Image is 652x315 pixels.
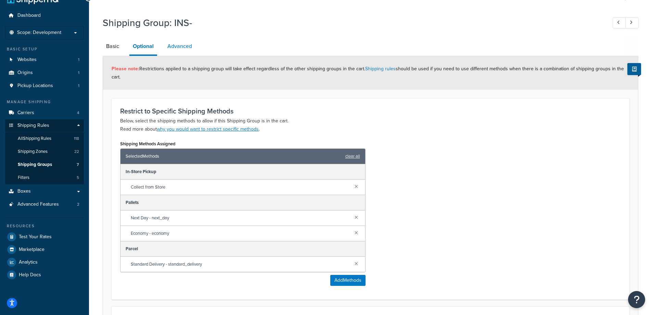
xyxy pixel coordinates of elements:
[131,229,349,238] span: Economy - economy
[120,195,365,210] div: Pallets
[5,256,84,268] a: Analytics
[19,259,38,265] span: Analytics
[17,57,37,63] span: Websites
[112,65,139,72] strong: Please note:
[19,272,41,278] span: Help Docs
[129,38,157,56] a: Optional
[17,83,53,89] span: Pickup Locations
[120,164,365,180] div: In-Store Pickup
[120,241,365,257] div: Parcel
[5,107,84,119] li: Carriers
[5,119,84,184] li: Shipping Rules
[19,247,44,253] span: Marketplace
[131,182,349,192] span: Collect from Store
[103,38,123,54] a: Basic
[164,38,195,54] a: Advanced
[5,46,84,52] div: Basic Setup
[120,141,176,146] label: Shipping Methods Assigned
[5,80,84,92] a: Pickup Locations1
[17,70,33,76] span: Origins
[5,53,84,66] a: Websites1
[5,198,84,211] li: Advanced Features
[77,202,79,207] span: 2
[103,16,600,29] h1: Shipping Group: INS-
[330,275,366,286] button: AddMethods
[18,149,48,155] span: Shipping Zones
[5,66,84,79] li: Origins
[5,171,84,184] a: Filters5
[5,231,84,243] a: Test Your Rates
[77,110,79,116] span: 4
[5,119,84,132] a: Shipping Rules
[18,162,52,168] span: Shipping Groups
[78,70,79,76] span: 1
[5,145,84,158] a: Shipping Zones22
[5,158,84,171] a: Shipping Groups7
[19,234,52,240] span: Test Your Rates
[157,125,259,133] a: why you would want to restrict specific methods
[5,158,84,171] li: Shipping Groups
[5,171,84,184] li: Filters
[5,198,84,211] a: Advanced Features2
[5,80,84,92] li: Pickup Locations
[74,149,79,155] span: 22
[345,152,360,161] a: clear all
[17,30,61,36] span: Scope: Development
[5,66,84,79] a: Origins1
[77,162,79,168] span: 7
[625,17,639,28] a: Next Record
[5,9,84,22] a: Dashboard
[17,13,41,19] span: Dashboard
[17,123,49,129] span: Shipping Rules
[627,63,641,75] button: Show Help Docs
[17,110,34,116] span: Carriers
[365,65,396,72] a: Shipping rules
[77,175,79,181] span: 5
[17,202,59,207] span: Advanced Features
[74,136,79,142] span: 118
[18,136,51,142] span: All Shipping Rules
[126,152,342,161] span: Selected Methods
[78,57,79,63] span: 1
[17,189,31,194] span: Boxes
[5,223,84,229] div: Resources
[5,243,84,256] a: Marketplace
[120,117,621,133] p: Below, select the shipping methods to allow if this Shipping Group is in the cart. Read more about .
[5,132,84,145] a: AllShipping Rules118
[131,213,349,223] span: Next Day - next_day
[78,83,79,89] span: 1
[5,185,84,198] a: Boxes
[613,17,626,28] a: Previous Record
[120,107,621,115] h3: Restrict to Specific Shipping Methods
[5,145,84,158] li: Shipping Zones
[18,175,29,181] span: Filters
[628,291,645,308] button: Open Resource Center
[5,53,84,66] li: Websites
[131,259,349,269] span: Standard Delivery - standard_delivery
[5,107,84,119] a: Carriers4
[112,65,624,81] span: Restrictions applied to a shipping group will take effect regardless of the other shipping groups...
[5,269,84,281] a: Help Docs
[5,99,84,105] div: Manage Shipping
